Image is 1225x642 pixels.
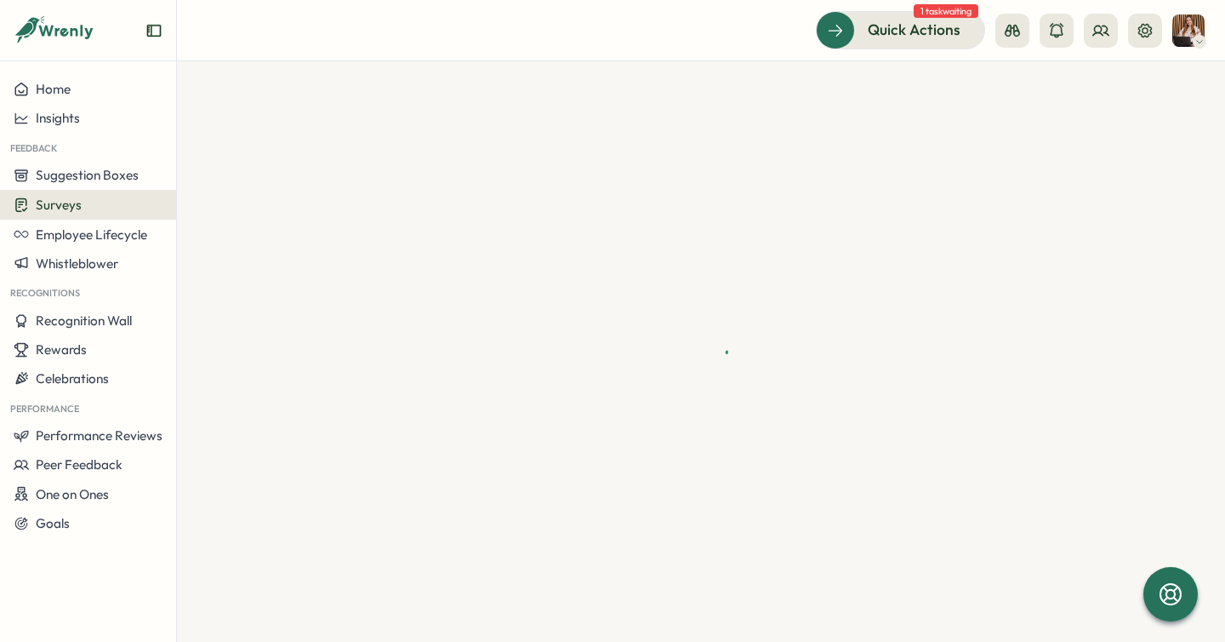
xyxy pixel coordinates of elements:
span: Surveys [36,197,82,213]
span: One on Ones [36,486,109,502]
span: Performance Reviews [36,427,162,444]
span: Quick Actions [868,19,960,41]
span: Whistleblower [36,255,118,272]
span: Insights [36,110,80,126]
button: Expand sidebar [145,22,162,39]
img: Natalie Halfarova [1172,14,1205,47]
span: 1 task waiting [914,4,978,18]
span: Suggestion Boxes [36,167,139,183]
span: Celebrations [36,370,109,387]
button: Quick Actions [816,11,985,49]
span: Peer Feedback [36,456,122,473]
span: Rewards [36,341,87,358]
span: Recognition Wall [36,312,132,329]
span: Employee Lifecycle [36,226,147,243]
span: Home [36,81,71,97]
span: Goals [36,515,70,531]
